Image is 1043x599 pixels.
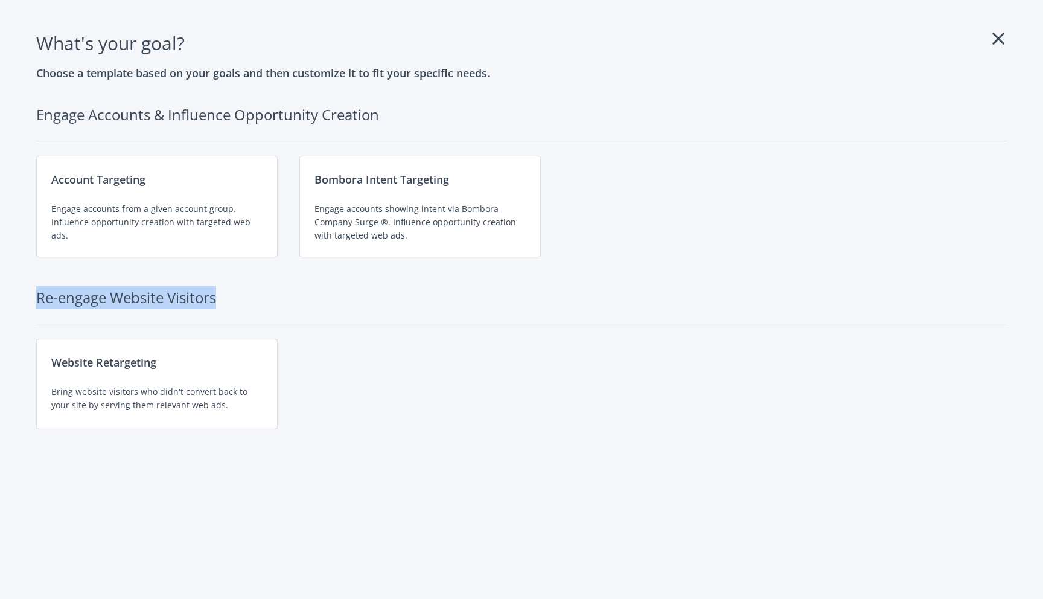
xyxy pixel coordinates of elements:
[36,65,1007,82] h3: Choose a template based on your goals and then customize it to fit your specific needs.
[51,385,263,412] div: Bring website visitors who didn't convert back to your site by serving them relevant web ads.
[36,286,1007,324] h2: Re-engage Website Visitors
[51,202,263,242] div: Engage accounts from a given account group. Influence opportunity creation with targeted web ads.
[36,29,1007,57] h1: What's your goal ?
[314,202,526,242] div: Engage accounts showing intent via Bombora Company Surge ®. Influence opportunity creation with t...
[314,171,526,188] div: Bombora Intent Targeting
[36,103,1007,141] h2: Engage Accounts & Influence Opportunity Creation
[51,354,263,371] div: Website Retargeting
[51,171,263,188] div: Account Targeting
